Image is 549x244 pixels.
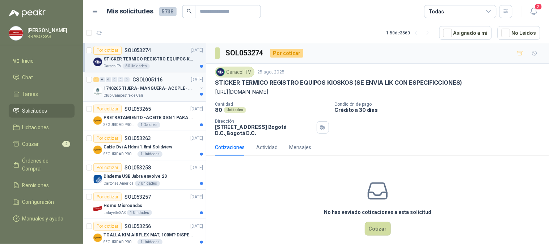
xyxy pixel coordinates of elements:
[124,77,130,82] div: 0
[118,77,123,82] div: 0
[123,63,150,69] div: 80 Unidades
[535,3,542,10] span: 2
[22,215,64,223] span: Manuales y ayuda
[191,106,203,113] p: [DATE]
[215,88,540,96] p: [URL][DOMAIN_NAME]
[93,87,102,96] img: Company Logo
[159,7,177,16] span: 5738
[93,116,102,125] img: Company Logo
[107,6,153,17] h1: Mis solicitudes
[191,223,203,230] p: [DATE]
[191,135,203,142] p: [DATE]
[93,234,102,242] img: Company Logo
[127,210,152,216] div: 1 Unidades
[191,47,203,54] p: [DATE]
[191,164,203,171] p: [DATE]
[132,77,162,82] p: GSOL005116
[104,56,194,63] p: STICKER TERMICO REGISTRO EQUIPOS KIOSKOS (SE ENVIA LIK CON ESPECIFICCIONES)
[215,124,314,136] p: [STREET_ADDRESS] Bogotá D.C. , Bogotá D.C.
[124,136,151,141] p: SOL053263
[22,90,38,98] span: Tareas
[439,26,492,40] button: Asignado a mi
[257,69,284,76] p: 25 ago, 2025
[83,131,206,160] a: Por cotizarSOL053263[DATE] Company LogoCable Dvi A Hdmi 1.8mt SolidviewSEGURIDAD PROVISER LTDA1 U...
[324,208,431,216] h3: No has enviado cotizaciones a esta solicitud
[256,143,278,151] div: Actividad
[215,143,245,151] div: Cotizaciones
[9,104,75,118] a: Solicitudes
[9,178,75,192] a: Remisiones
[498,26,540,40] button: No Leídos
[28,28,73,33] p: [PERSON_NAME]
[93,146,102,154] img: Company Logo
[22,140,39,148] span: Cotizar
[83,43,206,72] a: Por cotizarSOL053274[DATE] Company LogoSTICKER TERMICO REGISTRO EQUIPOS KIOSKOS (SE ENVIA LIK CON...
[83,102,206,131] a: Por cotizarSOL053265[DATE] Company LogoPRETRATAMIENTO -ACEITE 3 EN 1 PARA ARMAMENTOSEGURIDAD PROV...
[225,47,264,59] h3: SOL053274
[191,194,203,201] p: [DATE]
[387,27,434,39] div: 1 - 50 de 3560
[104,144,172,151] p: Cable Dvi A Hdmi 1.8mt Solidview
[93,134,122,143] div: Por cotizar
[22,123,49,131] span: Licitaciones
[93,163,122,172] div: Por cotizar
[22,198,54,206] span: Configuración
[224,107,246,113] div: Unidades
[215,102,329,107] p: Cantidad
[104,151,136,157] p: SEGURIDAD PROVISER LTDA
[335,102,546,107] p: Condición de pago
[289,143,311,151] div: Mensajes
[22,157,68,173] span: Órdenes de Compra
[215,107,222,113] p: 80
[22,107,47,115] span: Solicitudes
[22,181,49,189] span: Remisiones
[62,141,70,147] span: 2
[527,5,540,18] button: 2
[104,173,167,180] p: Diadema USB Jabra envolve 20
[216,68,224,76] img: Company Logo
[104,114,194,121] p: PRETRATAMIENTO -ACEITE 3 EN 1 PARA ARMAMENTO
[215,119,314,124] p: Dirección
[124,165,151,170] p: SOL053258
[9,9,46,17] img: Logo peakr
[215,79,463,87] p: STICKER TERMICO REGISTRO EQUIPOS KIOSKOS (SE ENVIA LIK CON ESPECIFICCIONES)
[9,137,75,151] a: Cotizar2
[83,160,206,190] a: Por cotizarSOL053258[DATE] Company LogoDiadema USB Jabra envolve 20Cartones America7 Unidades
[187,9,192,14] span: search
[104,122,136,128] p: SEGURIDAD PROVISER LTDA
[124,106,151,112] p: SOL053265
[215,67,254,77] div: Caracol TV
[93,204,102,213] img: Company Logo
[93,77,99,82] div: 1
[9,212,75,226] a: Manuales y ayuda
[93,58,102,66] img: Company Logo
[93,175,102,184] img: Company Logo
[104,181,134,186] p: Cartones America
[104,202,142,209] p: Horno Microondas
[9,71,75,84] a: Chat
[135,181,160,186] div: 7 Unidades
[429,8,444,16] div: Todas
[124,194,151,199] p: SOL053257
[104,63,121,69] p: Caracol TV
[93,105,122,113] div: Por cotizar
[124,48,151,53] p: SOL053274
[22,73,33,81] span: Chat
[365,222,391,236] button: Cotizar
[100,77,105,82] div: 0
[28,34,73,39] p: BRAKO SAS
[104,210,126,216] p: Lafayette SAS
[112,77,117,82] div: 0
[104,93,143,98] p: Club Campestre de Cali
[93,46,122,55] div: Por cotizar
[9,87,75,101] a: Tareas
[106,77,111,82] div: 0
[9,121,75,134] a: Licitaciones
[22,57,34,65] span: Inicio
[124,224,151,229] p: SOL053256
[83,190,206,219] a: Por cotizarSOL053257[DATE] Company LogoHorno MicroondasLafayette SAS1 Unidades
[9,26,23,40] img: Company Logo
[9,54,75,68] a: Inicio
[93,75,204,98] a: 1 0 0 0 0 0 GSOL005116[DATE] Company Logo1740265 TIJERA- MANGUERA- ACOPLE- SURTIDORESClub Campest...
[9,195,75,209] a: Configuración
